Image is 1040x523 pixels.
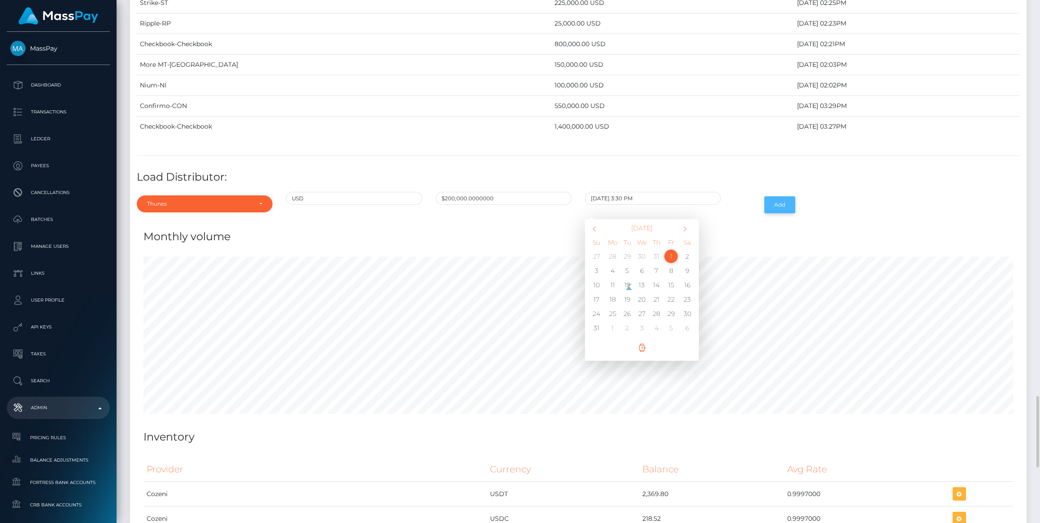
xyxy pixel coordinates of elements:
[10,267,106,280] p: Links
[10,186,106,199] p: Cancellations
[794,55,1020,75] td: [DATE] 02:03PM
[794,96,1020,117] td: [DATE] 03:29PM
[649,233,664,249] th: Th
[639,457,784,482] th: Balance
[678,233,696,249] th: Sa
[137,96,551,117] td: Confirmo-CON
[551,117,793,137] td: 1,400,000.00 USD
[137,55,551,75] td: More MT-[GEOGRAPHIC_DATA]
[286,192,422,205] input: Currency
[10,78,106,92] p: Dashboard
[794,13,1020,34] td: [DATE] 02:23PM
[606,233,620,249] th: Mo
[664,233,679,249] th: Fr
[551,96,793,117] td: 550,000.00 USD
[7,208,110,231] a: Batches
[588,233,606,249] th: Su
[487,482,639,506] td: USDT
[794,75,1020,96] td: [DATE] 02:02PM
[794,117,1020,137] td: [DATE] 03:27PM
[10,213,106,226] p: Batches
[7,182,110,204] a: Cancellations
[679,223,691,235] span: Next Month
[551,55,793,75] td: 150,000.00 USD
[137,169,1020,185] h4: Load Distributor:
[7,101,110,123] a: Transactions
[7,289,110,311] a: User Profile
[7,495,110,514] a: CRB Bank Accounts
[10,401,106,415] p: Admin
[551,34,793,55] td: 800,000.00 USD
[10,294,106,307] p: User Profile
[7,428,110,447] a: Pricing Rules
[137,34,551,55] td: Checkbook-Checkbook
[137,117,551,137] td: Checkbook-Checkbook
[588,223,600,235] span: Previous Month
[10,374,106,388] p: Search
[147,200,252,207] div: Thunes
[7,316,110,338] a: API Keys
[10,347,106,361] p: Taxes
[551,13,793,34] td: 25,000.00 USD
[10,500,106,510] span: CRB Bank Accounts
[7,370,110,392] a: Search
[7,155,110,177] a: Payees
[639,482,784,506] td: 2,369.80
[7,343,110,365] a: Taxes
[10,320,106,334] p: API Keys
[606,223,679,233] th: Select Month
[620,233,635,249] th: Tu
[7,74,110,96] a: Dashboard
[10,477,106,488] span: Fortress Bank Accounts
[551,75,793,96] td: 100,000.00 USD
[10,41,26,56] img: MassPay
[10,159,106,173] p: Payees
[7,128,110,150] a: Ledger
[143,482,487,506] td: Cozeni
[784,482,949,506] td: 0.9997000
[436,192,572,205] input: Amount
[143,457,487,482] th: Provider
[487,457,639,482] th: Currency
[7,397,110,419] a: Admin
[794,34,1020,55] td: [DATE] 02:21PM
[7,262,110,285] a: Links
[137,195,273,212] button: Thunes
[7,235,110,258] a: Manage Users
[7,44,110,52] span: MassPay
[143,229,1013,245] h4: Monthly volume
[10,105,106,119] p: Transactions
[137,13,551,34] td: Ripple-RP
[10,455,106,465] span: Balance Adjustments
[10,432,106,443] span: Pricing Rules
[588,344,696,352] a: Select Time
[10,240,106,253] p: Manage Users
[18,7,98,25] img: MassPay Logo
[7,450,110,470] a: Balance Adjustments
[635,233,650,249] th: We
[143,429,1013,445] h4: Inventory
[7,473,110,492] a: Fortress Bank Accounts
[764,196,795,213] button: Add
[10,132,106,146] p: Ledger
[137,75,551,96] td: Nium-NI
[784,457,949,482] th: Avg Rate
